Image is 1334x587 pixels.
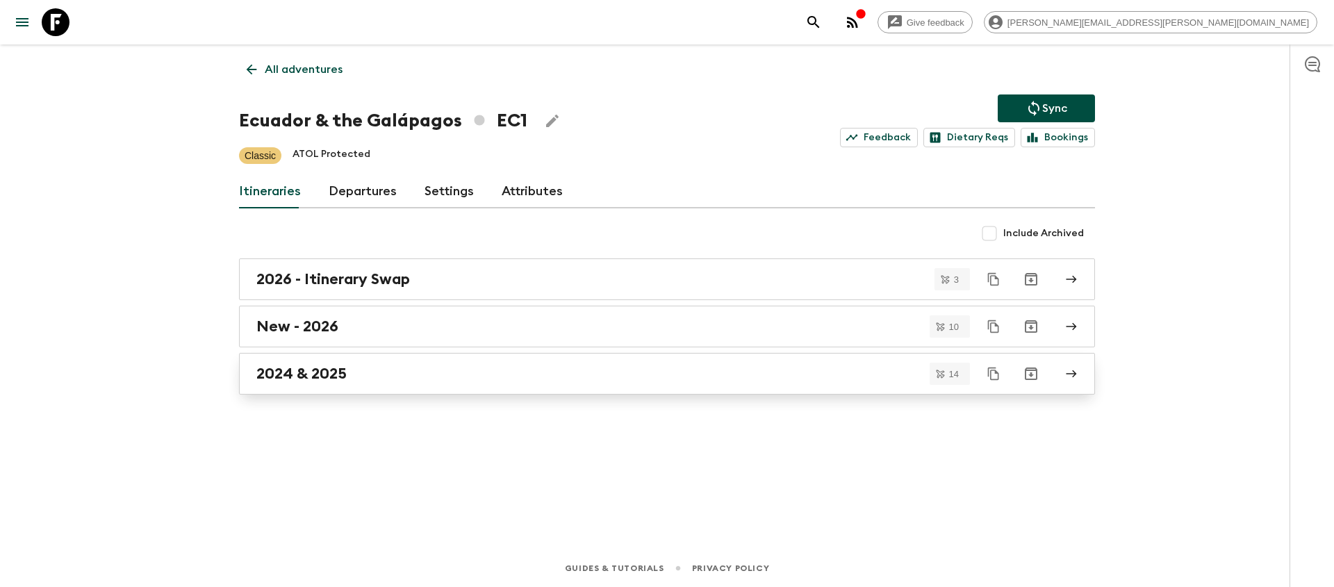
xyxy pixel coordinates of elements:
[946,275,967,284] span: 3
[8,8,36,36] button: menu
[1017,360,1045,388] button: Archive
[840,128,918,147] a: Feedback
[1000,17,1317,28] span: [PERSON_NAME][EMAIL_ADDRESS][PERSON_NAME][DOMAIN_NAME]
[293,147,370,164] p: ATOL Protected
[265,61,343,78] p: All adventures
[329,175,397,208] a: Departures
[256,317,338,336] h2: New - 2026
[1017,265,1045,293] button: Archive
[245,149,276,163] p: Classic
[1042,100,1067,117] p: Sync
[239,56,350,83] a: All adventures
[800,8,827,36] button: search adventures
[923,128,1015,147] a: Dietary Reqs
[981,314,1006,339] button: Duplicate
[899,17,972,28] span: Give feedback
[998,94,1095,122] button: Sync adventure departures to the booking engine
[981,267,1006,292] button: Duplicate
[425,175,474,208] a: Settings
[692,561,769,576] a: Privacy Policy
[239,306,1095,347] a: New - 2026
[1021,128,1095,147] a: Bookings
[941,370,967,379] span: 14
[239,107,527,135] h1: Ecuador & the Galápagos EC1
[1003,226,1084,240] span: Include Archived
[256,365,347,383] h2: 2024 & 2025
[565,561,664,576] a: Guides & Tutorials
[984,11,1317,33] div: [PERSON_NAME][EMAIL_ADDRESS][PERSON_NAME][DOMAIN_NAME]
[538,107,566,135] button: Edit Adventure Title
[239,258,1095,300] a: 2026 - Itinerary Swap
[981,361,1006,386] button: Duplicate
[239,175,301,208] a: Itineraries
[502,175,563,208] a: Attributes
[941,322,967,331] span: 10
[1017,313,1045,340] button: Archive
[256,270,410,288] h2: 2026 - Itinerary Swap
[239,353,1095,395] a: 2024 & 2025
[878,11,973,33] a: Give feedback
